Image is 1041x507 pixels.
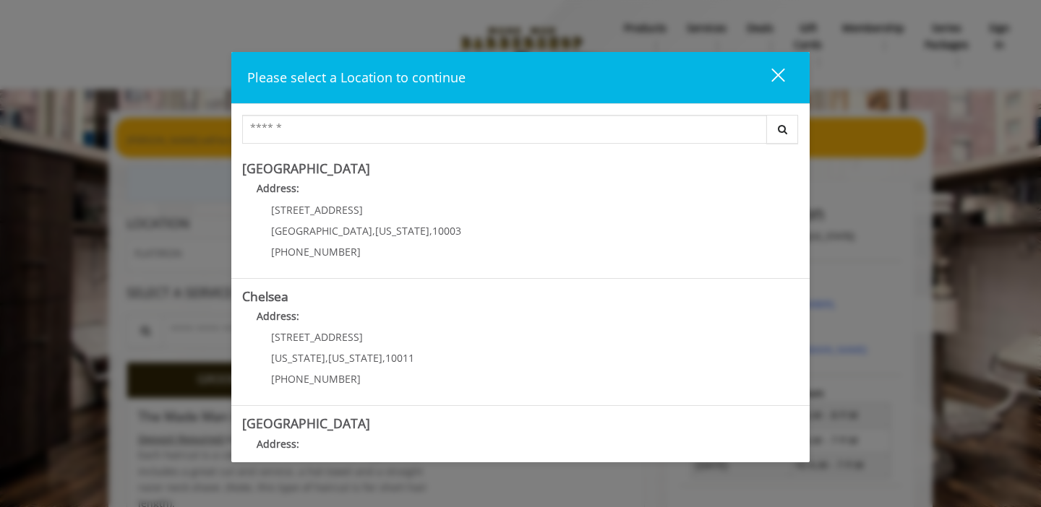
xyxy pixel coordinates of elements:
b: Address: [257,181,299,195]
span: [US_STATE] [375,224,429,238]
b: Chelsea [242,287,288,305]
b: [GEOGRAPHIC_DATA] [242,160,370,177]
b: Address: [257,437,299,451]
span: 10011 [385,351,414,365]
span: [STREET_ADDRESS] [271,203,363,217]
div: Center Select [242,115,799,151]
span: 10003 [432,224,461,238]
span: [PHONE_NUMBER] [271,245,361,259]
span: , [325,351,328,365]
b: [GEOGRAPHIC_DATA] [242,415,370,432]
input: Search Center [242,115,767,144]
span: Please select a Location to continue [247,69,466,86]
span: [US_STATE] [271,351,325,365]
span: [US_STATE] [328,351,382,365]
div: close dialog [755,67,784,89]
i: Search button [774,124,791,134]
span: , [382,351,385,365]
span: [GEOGRAPHIC_DATA] [271,224,372,238]
span: , [372,224,375,238]
button: close dialog [745,63,794,92]
span: , [429,224,432,238]
span: [PHONE_NUMBER] [271,372,361,386]
span: [STREET_ADDRESS] [271,330,363,344]
b: Address: [257,309,299,323]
